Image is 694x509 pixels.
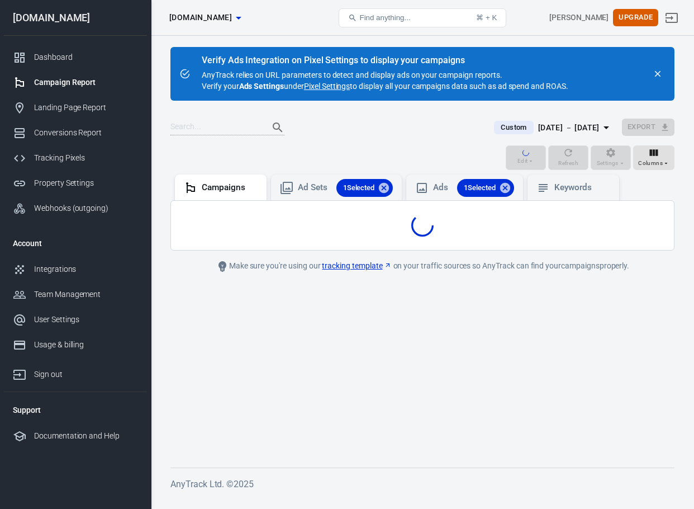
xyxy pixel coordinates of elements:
[202,56,568,92] div: AnyTrack relies on URL parameters to detect and display ads on your campaign reports. Verify your...
[339,8,506,27] button: Find anything...⌘ + K
[496,122,531,133] span: Custom
[4,307,147,332] a: User Settings
[4,120,147,145] a: Conversions Report
[165,7,245,28] button: [DOMAIN_NAME]
[4,332,147,357] a: Usage & billing
[658,4,685,31] a: Sign out
[171,260,674,273] div: Make sure you're using our on your traffic sources so AnyTrack can find your campaigns properly.
[650,66,666,82] button: close
[34,314,138,326] div: User Settings
[169,11,232,25] span: samcart.com
[554,182,610,194] div: Keywords
[538,121,600,135] div: [DATE] － [DATE]
[34,51,138,63] div: Dashboard
[170,120,260,135] input: Search...
[336,179,393,197] div: 1Selected
[34,289,138,300] div: Team Management
[633,145,674,170] button: Columns
[457,182,502,194] span: 1 Selected
[485,119,621,137] button: Custom[DATE] － [DATE]
[4,397,147,423] li: Support
[4,171,147,196] a: Property Settings
[359,13,410,22] span: Find anything...
[34,127,138,139] div: Conversions Report
[34,369,138,380] div: Sign out
[34,263,138,275] div: Integrations
[549,12,609,23] div: Account id: j9Cy1dVm
[4,282,147,307] a: Team Management
[4,257,147,282] a: Integrations
[457,179,514,197] div: 1Selected
[4,13,147,23] div: [DOMAIN_NAME]
[202,55,568,66] div: Verify Ads Integration on Pixel Settings to display your campaigns
[34,430,138,442] div: Documentation and Help
[298,179,393,197] div: Ad Sets
[4,196,147,221] a: Webhooks (outgoing)
[34,177,138,189] div: Property Settings
[4,45,147,70] a: Dashboard
[476,13,497,22] div: ⌘ + K
[34,152,138,164] div: Tracking Pixels
[433,179,514,197] div: Ads
[638,158,663,168] span: Columns
[4,70,147,95] a: Campaign Report
[336,182,382,194] span: 1 Selected
[34,202,138,214] div: Webhooks (outgoing)
[239,82,284,91] strong: Ads Settings
[322,260,391,272] a: tracking template
[34,102,138,114] div: Landing Page Report
[4,95,147,120] a: Landing Page Report
[34,77,138,88] div: Campaign Report
[304,81,350,92] a: Pixel Settings
[264,114,291,141] button: Search
[4,230,147,257] li: Account
[34,339,138,351] div: Usage & billing
[202,182,258,194] div: Campaigns
[4,357,147,387] a: Sign out
[4,145,147,171] a: Tracking Pixels
[613,9,658,26] button: Upgrade
[170,477,674,491] h6: AnyTrack Ltd. © 2025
